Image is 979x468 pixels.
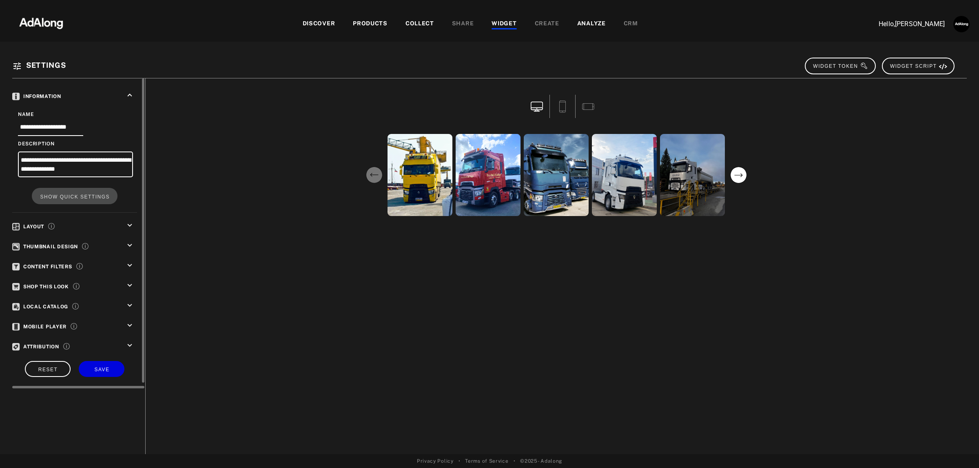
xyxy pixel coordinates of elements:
[951,14,972,34] button: Account settings
[125,241,134,250] i: keyboard_arrow_down
[938,429,979,468] div: Widget de chat
[658,132,726,218] div: open the preview of the instagram content created by saro_truck_servis
[386,132,454,218] div: open the preview of the instagram content created by saeed.kazemi.official
[12,224,44,230] span: Layout
[726,132,795,218] div: open the preview of the instagram content created by zozo_truckspotting
[26,61,66,69] span: Settings
[454,132,522,218] div: open the preview of the instagram content created by jdstruckandvan
[303,19,335,29] div: DISCOVER
[5,10,77,35] img: 63233d7d88ed69de3c212112c67096b6.png
[890,63,947,69] span: WIDGET SCRIPT
[12,324,66,330] span: Mobile Player
[125,321,134,330] i: keyboard_arrow_down
[465,457,508,465] a: Terms of Service
[125,261,134,270] i: keyboard_arrow_down
[624,19,638,29] div: CRM
[79,361,124,377] button: SAVE
[863,19,945,29] p: Hello, [PERSON_NAME]
[125,281,134,290] i: keyboard_arrow_down
[12,304,68,310] span: Local Catalog
[12,284,69,290] span: Shop This Look
[458,457,461,465] span: •
[805,58,876,74] button: WIDGET TOKEN
[522,132,590,218] div: open the preview of the instagram content created by m.truckr
[94,367,109,372] span: SAVE
[125,341,134,350] i: keyboard_arrow_down
[366,167,383,183] svg: previous
[813,63,868,69] span: WIDGET TOKEN
[25,361,71,377] button: RESET
[82,242,89,250] span: Customize the appearance of your UGC thumbnails including shape, corners, and creator information...
[520,457,562,465] span: © 2025 - Adalong
[18,140,133,147] div: Description
[48,222,55,230] span: Choose how your UGCs are displayed and configure the layout settings
[125,91,134,100] i: keyboard_arrow_up
[125,221,134,230] i: keyboard_arrow_down
[405,19,434,29] div: COLLECT
[12,344,59,350] span: Attribution
[492,19,516,29] div: WIDGET
[40,194,110,200] span: SHOW QUICK SETTINGS
[12,264,72,270] span: Content Filters
[514,457,516,465] span: •
[535,19,559,29] div: CREATE
[590,132,658,218] div: open the preview of the instagram content created by undefined
[730,167,747,183] svg: next
[953,16,970,32] img: AATXAJzUJh5t706S9lc_3n6z7NVUglPkrjZIexBIJ3ug=s96-c
[63,342,70,350] span: Control whether to display AdAlong branding and attribution on your widget
[882,58,955,74] button: WIDGET SCRIPT
[32,188,117,204] button: SHOW QUICK SETTINGS
[71,322,77,330] span: Configure how media is displayed and interacted with on mobile devices
[577,19,606,29] div: ANALYZE
[18,111,133,118] div: Name
[452,19,474,29] div: SHARE
[72,302,79,310] span: Choose a specific country or region catalog to display localized product recommendations
[353,19,388,29] div: PRODUCTS
[12,244,78,250] span: Thumbnail Design
[938,429,979,468] iframe: Chat Widget
[73,282,80,290] span: Configure how product recommendations are displayed when users interact with your UGCs
[125,301,134,310] i: keyboard_arrow_down
[417,457,454,465] a: Privacy Policy
[38,367,58,372] span: RESET
[12,94,61,99] span: Information
[76,262,83,270] span: Set minimum and maximum content limits and filter by rights, diffusion, and product links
